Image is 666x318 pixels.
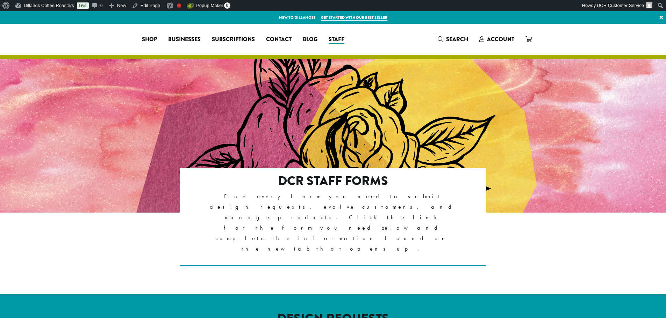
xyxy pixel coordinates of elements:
[210,173,456,188] h2: DCR Staff Forms
[266,35,292,44] span: Contact
[212,35,255,44] span: Subscriptions
[487,35,514,43] span: Account
[210,191,456,254] p: Find every form you need to submit design requests, evolve customers, and manage products. Click ...
[329,35,344,44] span: Staff
[177,3,181,8] div: Focus keyphrase not set
[321,15,387,21] a: Get started with our best seller
[323,34,350,45] a: Staff
[224,2,230,9] span: 0
[142,35,157,44] span: Shop
[303,35,317,44] span: Blog
[432,34,474,45] a: Search
[657,11,666,24] a: ×
[597,3,644,8] span: DCR Customer Service
[136,34,163,45] a: Shop
[168,35,201,44] span: Businesses
[446,35,468,43] span: Search
[77,2,89,9] a: Live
